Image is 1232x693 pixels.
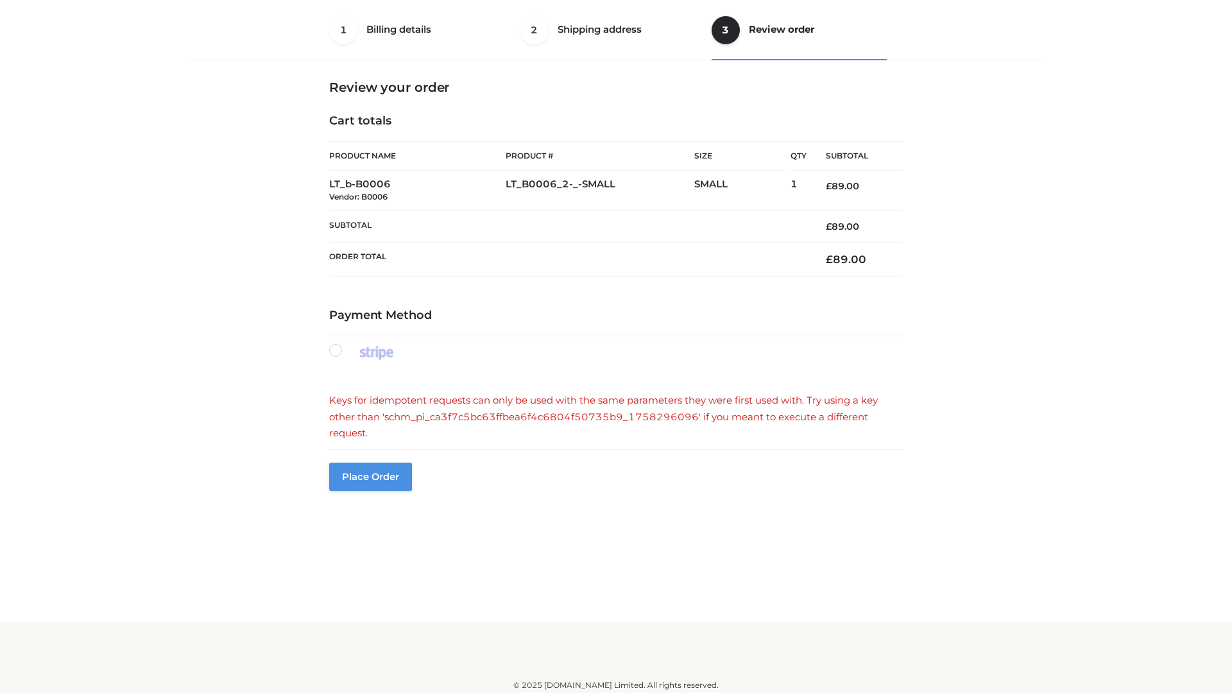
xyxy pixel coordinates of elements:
[329,192,388,201] small: Vendor: B0006
[807,142,903,171] th: Subtotal
[826,221,832,232] span: £
[329,243,807,277] th: Order Total
[826,180,832,192] span: £
[329,210,807,242] th: Subtotal
[329,80,903,95] h3: Review your order
[791,141,807,171] th: Qty
[191,679,1041,692] div: © 2025 [DOMAIN_NAME] Limited. All rights reserved.
[329,141,506,171] th: Product Name
[329,463,412,491] button: Place order
[694,142,784,171] th: Size
[329,392,903,441] div: Keys for idempotent requests can only be used with the same parameters they were first used with....
[826,221,859,232] bdi: 89.00
[329,171,506,211] td: LT_b-B0006
[506,171,694,211] td: LT_B0006_2-_-SMALL
[694,171,791,211] td: SMALL
[329,309,903,323] h4: Payment Method
[826,180,859,192] bdi: 89.00
[826,253,833,266] span: £
[826,253,866,266] bdi: 89.00
[329,114,903,128] h4: Cart totals
[506,141,694,171] th: Product #
[791,171,807,211] td: 1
